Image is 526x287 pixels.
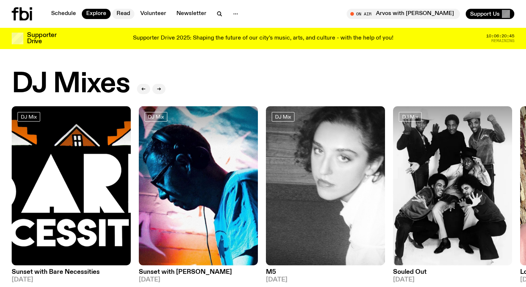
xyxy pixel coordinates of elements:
h3: Souled Out [393,269,512,275]
h3: Supporter Drive [27,32,56,45]
a: Volunteer [136,9,171,19]
a: Explore [82,9,111,19]
span: DJ Mix [275,114,291,119]
span: DJ Mix [21,114,37,119]
a: Sunset with Bare Necessities[DATE] [12,265,131,283]
a: DJ Mix [145,112,167,122]
h2: DJ Mixes [12,70,130,98]
span: [DATE] [266,277,385,283]
h3: M5 [266,269,385,275]
span: Support Us [470,11,500,17]
a: Schedule [47,9,80,19]
span: [DATE] [139,277,258,283]
a: Newsletter [172,9,211,19]
span: 10:06:20:45 [486,34,514,38]
h3: Sunset with [PERSON_NAME] [139,269,258,275]
a: Sunset with [PERSON_NAME][DATE] [139,265,258,283]
img: Bare Necessities [12,106,131,265]
span: Remaining [491,39,514,43]
a: M5[DATE] [266,265,385,283]
button: On AirArvos with [PERSON_NAME] [347,9,460,19]
a: Souled Out[DATE] [393,265,512,283]
a: DJ Mix [272,112,294,122]
a: Read [112,9,134,19]
p: Supporter Drive 2025: Shaping the future of our city’s music, arts, and culture - with the help o... [133,35,393,42]
h3: Sunset with Bare Necessities [12,269,131,275]
span: [DATE] [12,277,131,283]
span: [DATE] [393,277,512,283]
span: DJ Mix [402,114,418,119]
img: A black and white photo of Lilly wearing a white blouse and looking up at the camera. [266,106,385,265]
img: Simon Caldwell stands side on, looking downwards. He has headphones on. Behind him is a brightly ... [139,106,258,265]
button: Support Us [466,9,514,19]
a: DJ Mix [399,112,422,122]
a: DJ Mix [18,112,40,122]
span: DJ Mix [148,114,164,119]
